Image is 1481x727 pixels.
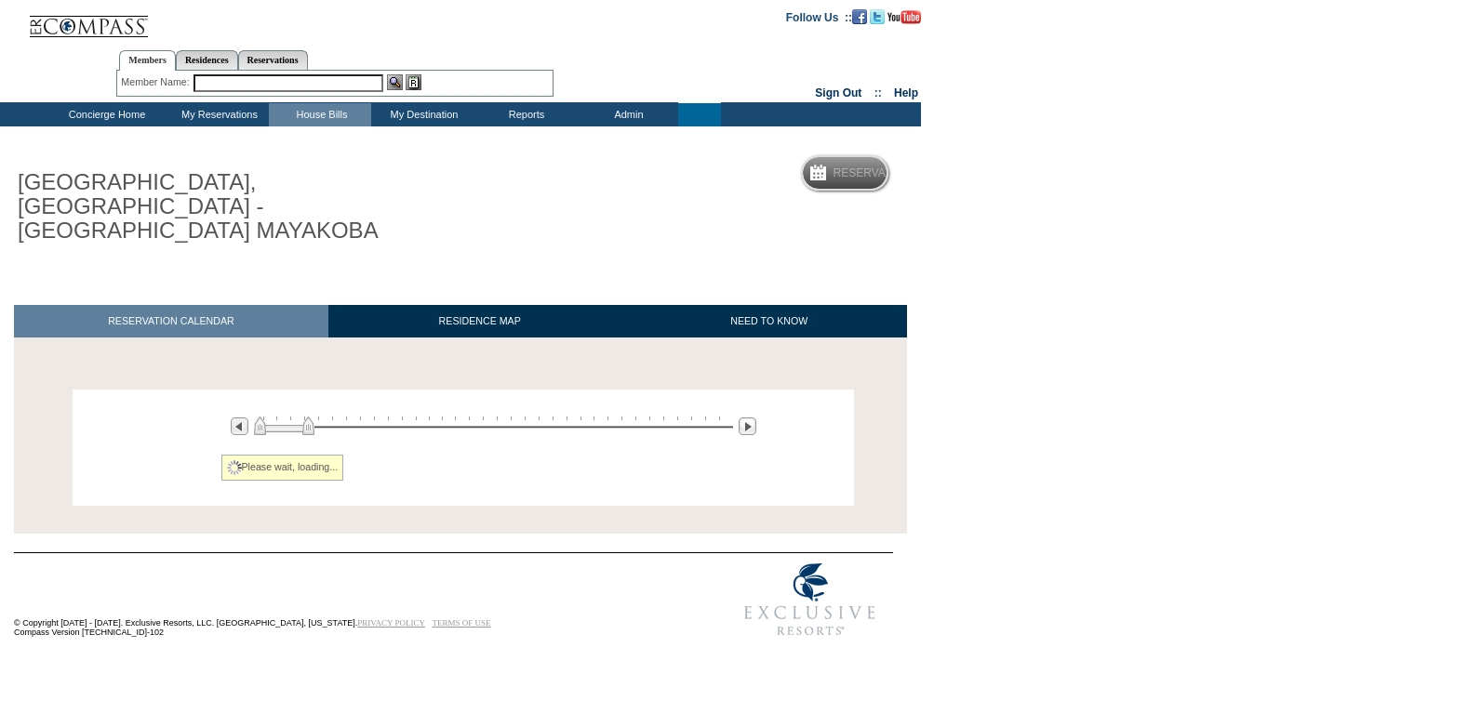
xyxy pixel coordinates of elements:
[894,86,918,99] a: Help
[387,74,403,90] img: View
[870,9,885,24] img: Follow us on Twitter
[227,460,242,475] img: spinner2.gif
[852,10,867,21] a: Become our fan on Facebook
[834,167,976,179] h5: Reservation Calendar
[119,50,176,71] a: Members
[474,103,576,126] td: Reports
[14,305,328,337] a: RESERVATION CALENDAR
[14,554,665,646] td: © Copyright [DATE] - [DATE]. Exclusive Resorts, LLC. [GEOGRAPHIC_DATA], [US_STATE]. Compass Versi...
[786,9,852,24] td: Follow Us ::
[739,417,756,435] img: Next
[269,103,371,126] td: House Bills
[221,455,344,481] div: Please wait, loading...
[121,74,193,90] div: Member Name:
[576,103,678,126] td: Admin
[727,553,893,646] img: Exclusive Resorts
[815,86,861,99] a: Sign Out
[238,50,308,70] a: Reservations
[852,9,867,24] img: Become our fan on Facebook
[887,10,921,21] a: Subscribe to our YouTube Channel
[887,10,921,24] img: Subscribe to our YouTube Channel
[433,618,491,628] a: TERMS OF USE
[176,50,238,70] a: Residences
[328,305,632,337] a: RESIDENCE MAP
[44,103,167,126] td: Concierge Home
[357,618,425,628] a: PRIVACY POLICY
[874,86,882,99] span: ::
[14,166,431,247] h1: [GEOGRAPHIC_DATA], [GEOGRAPHIC_DATA] - [GEOGRAPHIC_DATA] MAYAKOBA
[870,10,885,21] a: Follow us on Twitter
[231,417,248,435] img: Previous
[406,74,421,90] img: Reservations
[631,305,907,337] a: NEED TO KNOW
[167,103,269,126] td: My Reservations
[371,103,474,126] td: My Destination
